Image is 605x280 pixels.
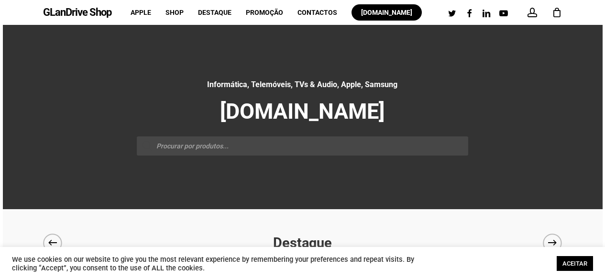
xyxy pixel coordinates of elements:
[137,98,469,125] h1: [DOMAIN_NAME]
[43,233,62,252] button: Previous
[557,256,593,271] a: ACEITAR
[165,9,184,16] a: Shop
[297,9,337,16] a: Contactos
[36,235,569,252] h2: Destaque
[361,9,412,16] span: [DOMAIN_NAME]
[137,136,469,156] input: Procurar por produtos...
[131,9,151,16] a: Apple
[43,7,111,18] a: GLanDrive Shop
[352,9,422,16] a: [DOMAIN_NAME]
[551,7,562,18] a: Cart
[246,9,283,16] a: Promoção
[543,233,562,252] button: Next
[198,9,231,16] a: Destaque
[12,255,419,272] div: We use cookies on our website to give you the most relevant experience by remembering your prefer...
[137,78,469,91] h5: Informática, Telemóveis, TVs & Audio, Apple, Samsung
